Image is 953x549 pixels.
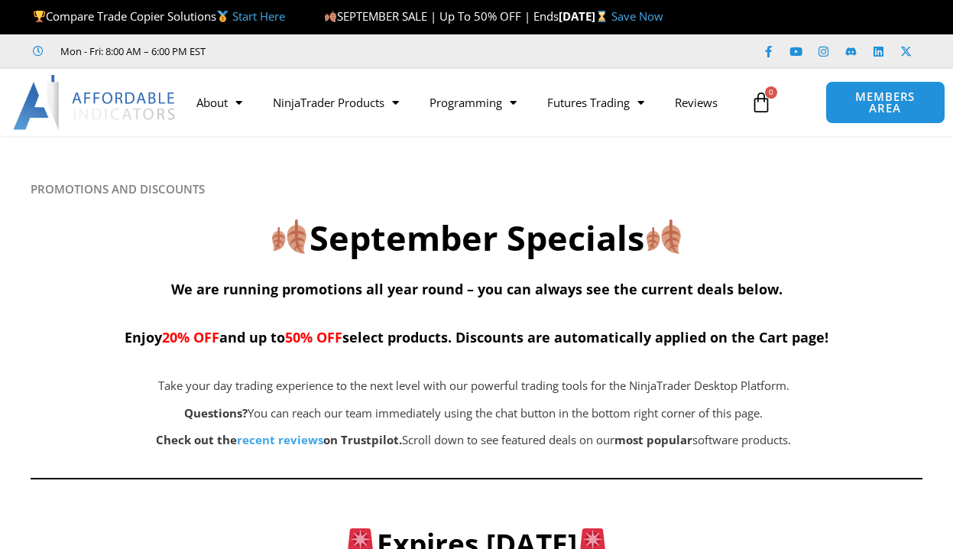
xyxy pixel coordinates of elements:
[107,403,841,424] p: You can reach our team immediately using the chat button in the bottom right corner of this page.
[414,85,532,120] a: Programming
[324,8,559,24] span: SEPTEMBER SALE | Up To 50% OFF | Ends
[125,328,828,346] span: Enjoy and up to select products. Discounts are automatically applied on the Cart page!
[325,11,336,22] img: 🍂
[728,80,795,125] a: 0
[34,11,45,22] img: 🏆
[660,85,733,120] a: Reviews
[614,432,692,447] b: most popular
[184,405,248,421] strong: Questions?
[158,378,789,393] span: Take your day trading experience to the next level with our powerful trading tools for the NinjaT...
[13,75,177,130] img: LogoAI | Affordable Indicators – NinjaTrader
[559,8,611,24] strong: [DATE]
[162,328,219,346] span: 20% OFF
[31,182,922,197] h6: PROMOTIONS AND DISCOUNTS
[532,85,660,120] a: Futures Trading
[31,216,922,261] h2: September Specials
[596,11,608,22] img: ⌛
[156,432,402,447] strong: Check out the on Trustpilot.
[825,81,945,124] a: MEMBERS AREA
[285,328,342,346] span: 50% OFF
[107,430,841,451] p: Scroll down to see featured deals on our software products.
[232,8,285,24] a: Start Here
[217,11,229,22] img: 🥇
[227,44,456,59] iframe: Customer reviews powered by Trustpilot
[258,85,414,120] a: NinjaTrader Products
[181,85,258,120] a: About
[237,432,323,447] a: recent reviews
[647,219,681,254] img: 🍂
[171,280,783,298] span: We are running promotions all year round – you can always see the current deals below.
[841,91,929,114] span: MEMBERS AREA
[57,42,206,60] span: Mon - Fri: 8:00 AM – 6:00 PM EST
[181,85,744,120] nav: Menu
[272,219,306,254] img: 🍂
[765,86,777,99] span: 0
[611,8,663,24] a: Save Now
[33,8,285,24] span: Compare Trade Copier Solutions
